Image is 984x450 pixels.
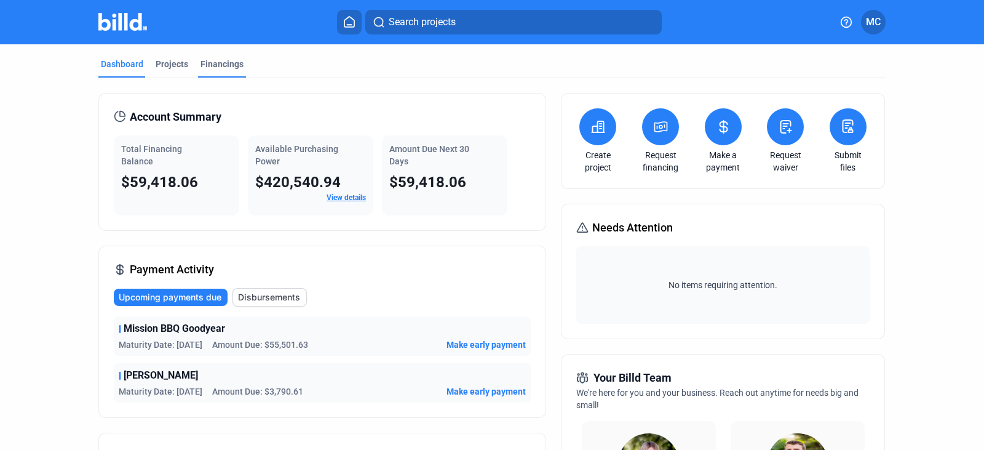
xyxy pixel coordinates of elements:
[593,369,672,387] span: Your Billd Team
[581,279,864,291] span: No items requiring attention.
[446,339,526,351] button: Make early payment
[827,149,870,174] a: Submit files
[200,58,244,70] div: Financings
[365,10,662,34] button: Search projects
[764,149,807,174] a: Request waiver
[124,368,198,383] span: [PERSON_NAME]
[238,291,300,303] span: Disbursements
[130,108,221,126] span: Account Summary
[121,174,198,191] span: $59,418.06
[119,385,202,398] span: Maturity Date: [DATE]
[446,385,526,398] button: Make early payment
[232,288,307,307] button: Disbursements
[119,291,221,303] span: Upcoming payments due
[124,321,225,336] span: Mission BBQ Goodyear
[389,15,456,30] span: Search projects
[156,58,188,70] div: Projects
[576,149,619,174] a: Create project
[130,261,214,278] span: Payment Activity
[327,193,366,202] a: View details
[121,144,182,166] span: Total Financing Balance
[702,149,745,174] a: Make a payment
[255,144,338,166] span: Available Purchasing Power
[119,339,202,351] span: Maturity Date: [DATE]
[255,174,341,191] span: $420,540.94
[861,10,886,34] button: MC
[212,339,308,351] span: Amount Due: $55,501.63
[389,144,469,166] span: Amount Due Next 30 Days
[98,13,147,31] img: Billd Company Logo
[592,219,673,236] span: Needs Attention
[101,58,143,70] div: Dashboard
[389,174,466,191] span: $59,418.06
[114,289,228,306] button: Upcoming payments due
[212,385,303,398] span: Amount Due: $3,790.61
[639,149,682,174] a: Request financing
[576,388,859,410] span: We're here for you and your business. Reach out anytime for needs big and small!
[866,15,881,30] span: MC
